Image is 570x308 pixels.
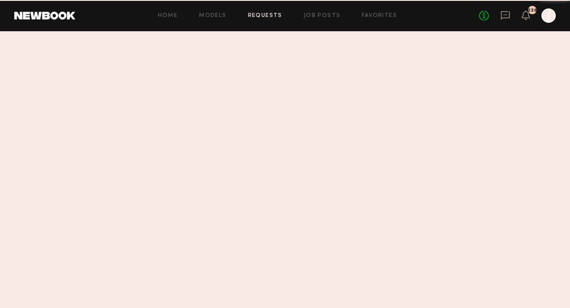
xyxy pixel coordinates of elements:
[304,13,341,19] a: Job Posts
[158,13,178,19] a: Home
[528,8,537,13] div: 228
[248,13,282,19] a: Requests
[199,13,226,19] a: Models
[362,13,397,19] a: Favorites
[541,8,556,23] a: J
